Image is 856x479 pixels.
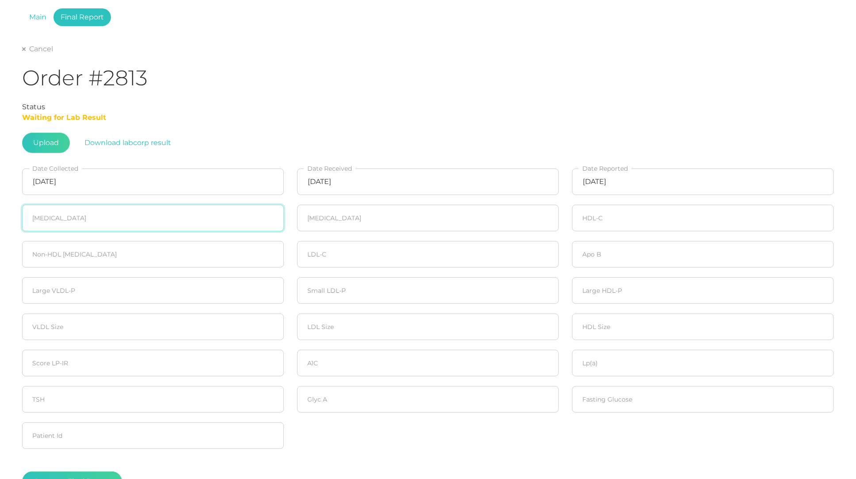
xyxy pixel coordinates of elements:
input: Fasting Glucose [572,386,834,413]
input: Apo B [572,241,834,268]
input: LDL-C [297,241,559,268]
input: TSH [22,386,284,413]
input: HDL-C [572,205,834,231]
input: A1C [297,350,559,376]
input: Glyc A [297,386,559,413]
span: Upload [22,133,70,153]
h1: Order #2813 [22,65,834,91]
input: Select date [297,169,559,195]
button: Download labcorp result [73,133,182,153]
div: Status [22,102,834,112]
span: Waiting for Lab Result [22,113,106,122]
input: Patient Id [22,422,284,449]
input: Large VLDL-P [22,277,284,304]
input: Select date [22,169,284,195]
input: LDL Size [297,314,559,340]
input: Small LDL-P [297,277,559,304]
input: Triglycerides [297,205,559,231]
input: VLDL Size [22,314,284,340]
input: Score LP-IR [22,350,284,376]
input: HDL-P [572,277,834,304]
a: Cancel [22,45,53,54]
input: HDL Size [572,314,834,340]
input: Lp(a) [572,350,834,376]
a: Main [22,8,53,26]
a: Final Report [53,8,111,26]
input: Cholesterol [22,205,284,231]
input: Select date [572,169,834,195]
input: Non-HDL Cholesterol [22,241,284,268]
